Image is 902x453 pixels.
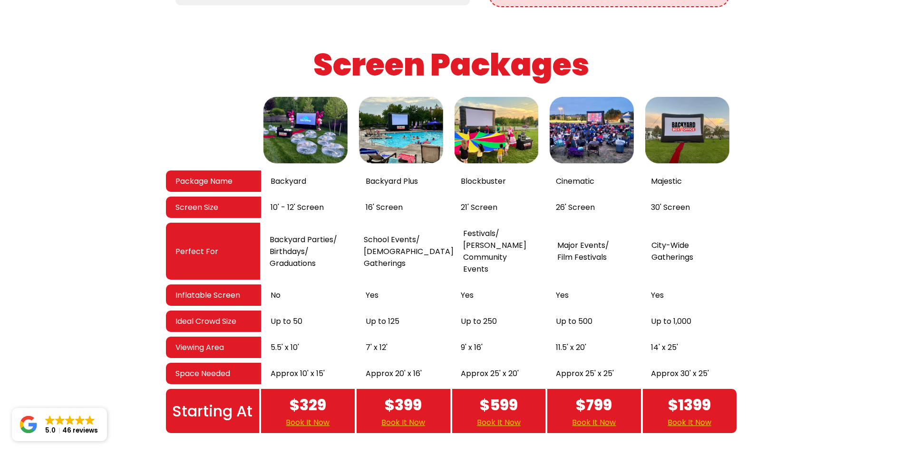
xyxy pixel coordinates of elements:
[668,394,711,416] span: $1399
[175,341,224,353] span: Viewing Area
[572,416,616,428] a: Book It Now
[12,408,107,441] a: Close GoogleGoogleGoogleGoogleGoogle 5.046 reviews
[175,289,240,301] span: Inflatable Screen
[271,175,306,187] span: Backyard
[556,368,614,379] span: Approx 25' x 25'
[556,289,569,301] span: Yes
[556,201,595,213] span: 26' Screen
[461,175,506,187] span: Blockbuster
[651,239,693,263] span: City-Wide Gatherings
[175,175,233,187] span: Package Name
[271,368,325,379] span: Approx 10' x 15'
[557,239,609,263] span: Major Events/ Film Festivals
[366,289,378,301] span: Yes
[172,400,252,423] span: Starting At
[556,315,592,327] span: Up to 500
[270,234,337,269] span: Backyard Parties/ Birthdays/ Graduations
[366,315,399,327] span: Up to 125
[651,201,690,213] span: 30' Screen
[651,368,709,379] span: Approx 30' x 25'
[576,394,612,416] span: $799
[461,289,474,301] span: Yes
[366,341,388,353] span: 7' x 12'
[271,201,324,213] span: 10' - 12' Screen
[271,341,299,353] span: 5.5' x 10'
[651,289,664,301] span: Yes
[651,175,682,187] span: Majestic
[175,368,230,379] span: Space Needed
[463,227,548,275] span: Festivals/ [PERSON_NAME] Community Events
[175,315,236,327] span: Ideal Crowd Size
[651,341,678,353] span: 14' x 25'
[461,201,497,213] span: 21' Screen
[271,315,302,327] span: Up to 50
[366,368,422,379] span: Approx 20' x 16'
[385,394,422,416] span: $399
[366,175,418,187] span: Backyard Plus
[175,201,218,213] span: Screen Size
[175,245,218,257] span: Perfect For
[668,416,711,428] a: Book It Now
[461,341,483,353] span: 9' x 16'
[556,175,594,187] span: Cinematic
[286,416,330,428] a: Book It Now
[480,394,518,416] span: $599
[290,394,326,416] span: $329
[381,416,425,428] a: Book It Now
[477,416,521,428] a: Book It Now
[461,315,497,327] span: Up to 250
[556,341,586,353] span: 11.5' x 20'
[651,315,691,327] span: Up to 1,000
[271,289,281,301] span: No
[2,45,900,85] h1: Screen Packages
[366,201,403,213] span: 16' Screen
[364,234,454,269] span: School Events/ [DEMOGRAPHIC_DATA] Gatherings
[461,368,519,379] span: Approx 25' x 20'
